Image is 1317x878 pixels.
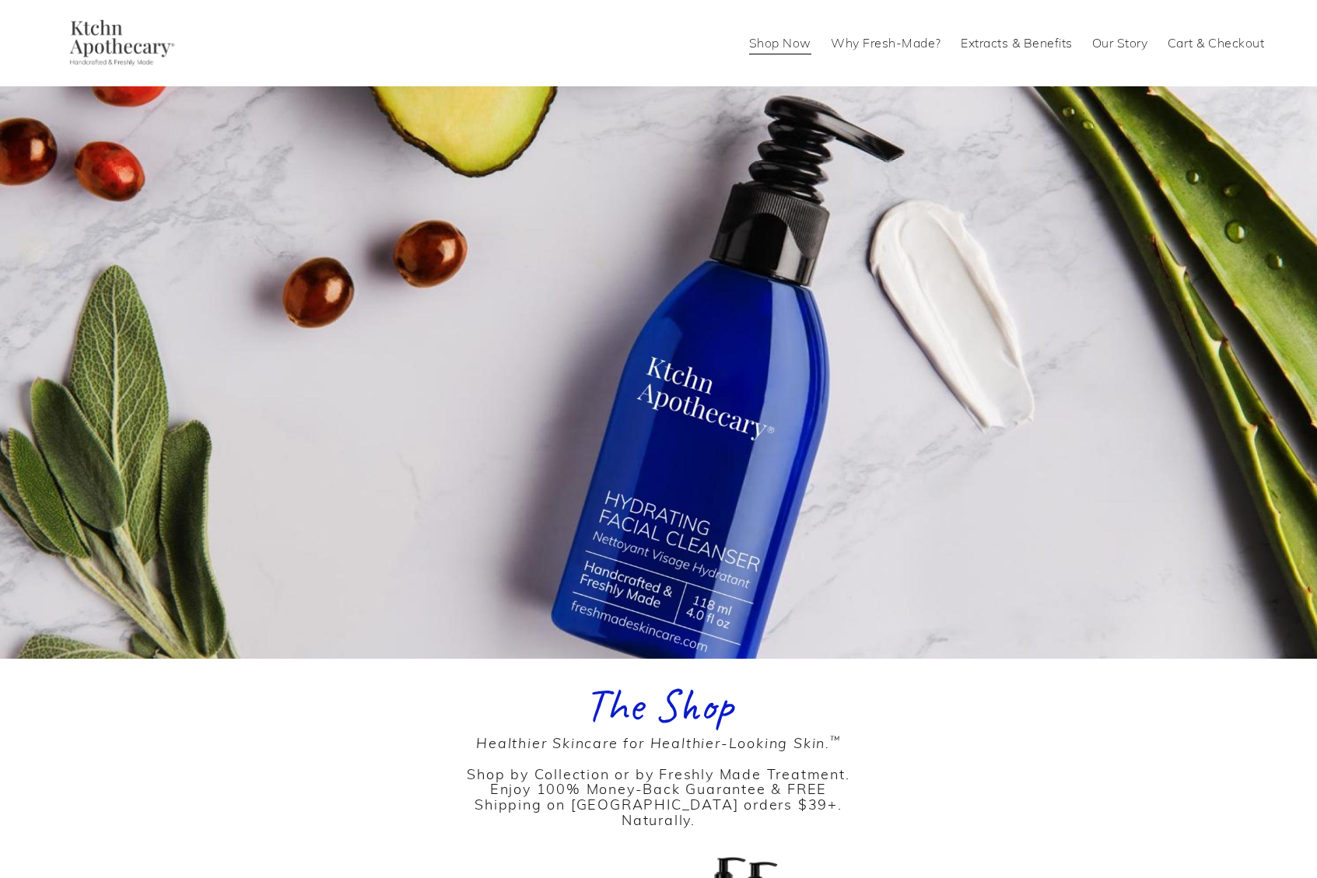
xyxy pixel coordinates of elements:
a: Why Fresh-Made? [831,30,941,55]
span: The Shop [584,675,733,734]
a: Extracts & Benefits [961,30,1073,55]
a: Our Story [1092,30,1148,55]
span: Shop by Collection or by Freshly Made Treatment. Enjoy 100% Money-Back Guarantee & FREE Shipping ... [467,733,849,829]
sup: ™ [830,732,841,747]
em: Healthier Skincare for Healthier-Looking Skin. [476,733,841,752]
a: Shop Now [749,30,811,55]
a: Cart & Checkout [1168,30,1265,55]
img: Ktchn Apothecary [53,19,186,66]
